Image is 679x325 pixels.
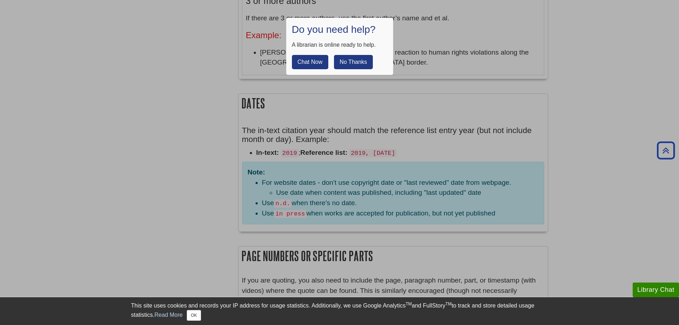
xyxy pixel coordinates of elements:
div: This site uses cookies and records your IP address for usage statistics. Additionally, we use Goo... [131,301,548,321]
h1: Do you need help? [292,24,387,36]
button: Library Chat [633,283,679,297]
sup: TM [406,301,412,306]
button: Close [187,310,201,321]
sup: TM [446,301,452,306]
button: Chat Now [292,55,328,69]
a: Read More [154,312,182,318]
div: A librarian is online ready to help. [292,41,387,49]
button: No Thanks [334,55,373,69]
